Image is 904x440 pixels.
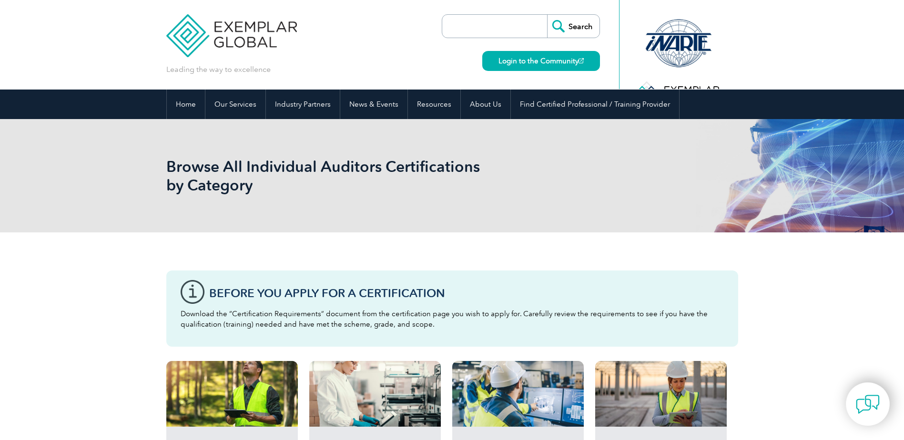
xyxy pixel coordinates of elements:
[205,90,265,119] a: Our Services
[166,64,271,75] p: Leading the way to excellence
[166,157,532,194] h1: Browse All Individual Auditors Certifications by Category
[511,90,679,119] a: Find Certified Professional / Training Provider
[167,90,205,119] a: Home
[181,309,724,330] p: Download the “Certification Requirements” document from the certification page you wish to apply ...
[408,90,460,119] a: Resources
[266,90,340,119] a: Industry Partners
[461,90,510,119] a: About Us
[579,58,584,63] img: open_square.png
[340,90,407,119] a: News & Events
[209,287,724,299] h3: Before You Apply For a Certification
[547,15,599,38] input: Search
[482,51,600,71] a: Login to the Community
[856,392,880,416] img: contact-chat.png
